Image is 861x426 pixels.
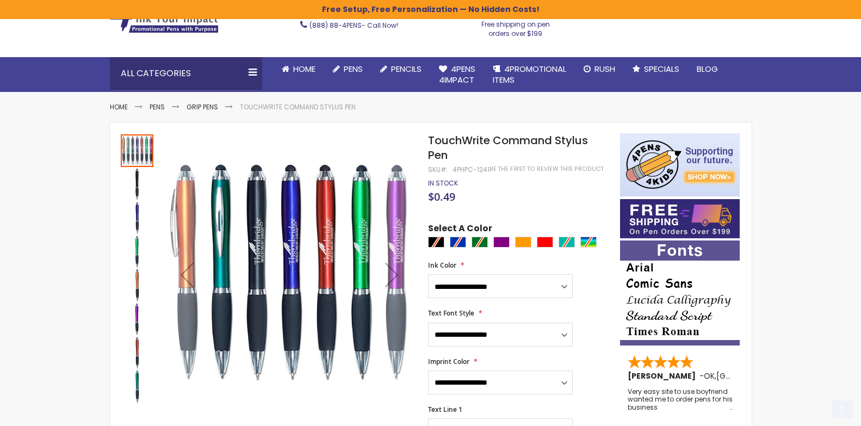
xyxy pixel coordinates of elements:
[470,16,561,38] div: Free shipping on pen orders over $199
[620,199,740,238] img: Free shipping on orders over $199
[165,133,209,416] div: Previous
[121,133,154,167] div: TouchWrite Command Stylus Pen
[121,234,154,268] div: TouchWrite Command Stylus Pen
[484,57,575,92] a: 4PROMOTIONALITEMS
[493,237,510,248] div: Purple
[428,133,588,163] span: TouchWrite Command Stylus Pen
[240,103,356,112] li: TouchWrite Command Stylus Pen
[324,57,371,81] a: Pens
[428,189,455,204] span: $0.49
[110,57,262,90] div: All Categories
[453,165,490,174] div: 4PHPC-1241
[371,57,430,81] a: Pencils
[493,63,566,85] span: 4PROMOTIONAL ITEMS
[273,57,324,81] a: Home
[293,63,315,75] span: Home
[121,371,153,403] img: TouchWrite Command Stylus Pen
[688,57,727,81] a: Blog
[624,57,688,81] a: Specials
[697,63,718,75] span: Blog
[575,57,624,81] a: Rush
[391,63,422,75] span: Pencils
[121,336,154,369] div: TouchWrite Command Stylus Pen
[150,102,165,112] a: Pens
[537,237,553,248] div: Red
[428,165,448,174] strong: SKU
[344,63,363,75] span: Pens
[121,168,153,201] img: TouchWrite Command Stylus Pen
[165,149,414,398] img: TouchWrite Command Stylus Pen
[121,167,154,201] div: TouchWrite Command Stylus Pen
[309,21,362,30] a: (888) 88-4PENS
[121,201,154,234] div: TouchWrite Command Stylus Pen
[515,237,531,248] div: Orange
[121,302,154,336] div: TouchWrite Command Stylus Pen
[428,261,456,270] span: Ink Color
[430,57,484,92] a: 4Pens4impact
[439,63,475,85] span: 4Pens 4impact
[594,63,615,75] span: Rush
[644,63,679,75] span: Specials
[490,165,604,173] a: Be the first to review this product
[121,268,154,302] div: TouchWrite Command Stylus Pen
[428,405,462,414] span: Text Line 1
[121,303,153,336] img: TouchWrite Command Stylus Pen
[428,357,469,366] span: Imprint Color
[121,369,153,403] div: TouchWrite Command Stylus Pen
[428,178,458,188] span: In stock
[428,179,458,188] div: Availability
[309,21,398,30] span: - Call Now!
[121,236,153,268] img: TouchWrite Command Stylus Pen
[121,337,153,369] img: TouchWrite Command Stylus Pen
[370,133,413,416] div: Next
[121,202,153,234] img: TouchWrite Command Stylus Pen
[110,102,128,112] a: Home
[428,223,492,237] span: Select A Color
[620,133,740,196] img: 4pens 4 kids
[620,240,740,345] img: font-personalization-examples
[428,308,474,318] span: Text Font Style
[187,102,218,112] a: Grip Pens
[121,269,153,302] img: TouchWrite Command Stylus Pen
